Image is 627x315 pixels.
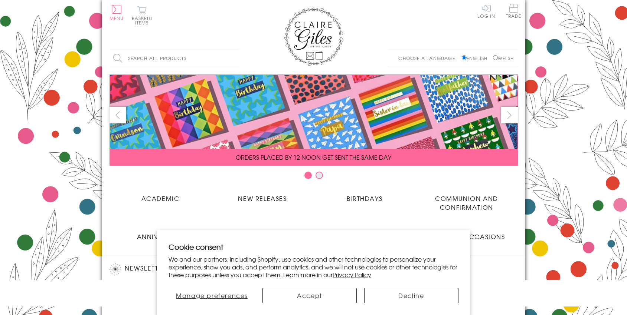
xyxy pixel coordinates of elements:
h2: Newsletter [110,263,236,275]
a: Wedding Occasions [416,226,518,241]
button: Manage preferences [169,288,255,303]
p: Choose a language: [398,55,460,62]
a: New Releases [212,188,314,203]
button: Accept [262,288,357,303]
a: Log In [477,4,495,18]
button: Menu [110,5,124,20]
div: Carousel Pagination [110,171,518,183]
button: prev [110,107,126,123]
a: Sympathy [314,226,416,241]
span: ORDERS PLACED BY 12 NOON GET SENT THE SAME DAY [236,153,391,162]
span: Manage preferences [176,291,248,300]
img: Claire Giles Greetings Cards [284,7,343,66]
button: Decline [364,288,458,303]
span: Anniversary [137,232,184,241]
span: New Releases [238,194,287,203]
label: English [462,55,491,62]
button: Carousel Page 1 (Current Slide) [304,172,312,179]
input: Search all products [110,50,239,67]
a: Trade [506,4,522,20]
a: Communion and Confirmation [416,188,518,212]
button: Carousel Page 2 [316,172,323,179]
a: Privacy Policy [333,270,371,279]
input: Search [232,50,239,67]
p: We and our partners, including Shopify, use cookies and other technologies to personalize your ex... [169,255,458,278]
a: Anniversary [110,226,212,241]
span: Menu [110,15,124,21]
input: Welsh [493,55,498,60]
a: Birthdays [314,188,416,203]
span: Academic [141,194,180,203]
span: 0 items [135,15,152,26]
span: Trade [506,4,522,18]
span: Birthdays [347,194,382,203]
label: Welsh [493,55,514,62]
p: Sign up for our newsletter to receive the latest product launches, news and offers directly to yo... [110,279,236,306]
button: next [501,107,518,123]
h2: Cookie consent [169,242,458,252]
button: Basket0 items [132,6,152,25]
a: Academic [110,188,212,203]
input: English [462,55,467,60]
a: Age Cards [212,226,314,241]
span: Communion and Confirmation [435,194,498,212]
